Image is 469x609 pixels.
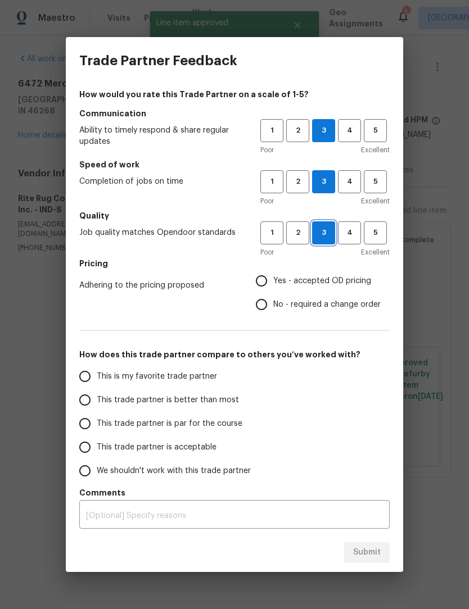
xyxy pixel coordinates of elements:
[338,170,361,193] button: 4
[312,170,335,193] button: 3
[364,170,387,193] button: 5
[97,465,251,477] span: We shouldn't work with this trade partner
[79,108,390,119] h5: Communication
[97,394,239,406] span: This trade partner is better than most
[97,442,217,453] span: This trade partner is acceptable
[339,175,360,188] span: 4
[79,349,390,360] h5: How does this trade partner compare to others you’ve worked with?
[286,170,309,193] button: 2
[338,119,361,142] button: 4
[361,144,390,156] span: Excellent
[364,221,387,244] button: 5
[97,418,242,430] span: This trade partner is par for the course
[256,269,390,316] div: Pricing
[312,119,335,142] button: 3
[365,226,386,239] span: 5
[79,258,390,269] h5: Pricing
[313,175,335,188] span: 3
[286,119,309,142] button: 2
[313,124,335,137] span: 3
[339,226,360,239] span: 4
[312,221,335,244] button: 3
[79,53,237,69] h3: Trade Partner Feedback
[79,89,390,100] h4: How would you rate this Trade Partner on a scale of 1-5?
[260,144,274,156] span: Poor
[287,226,308,239] span: 2
[261,175,282,188] span: 1
[79,210,390,221] h5: Quality
[79,227,242,238] span: Job quality matches Opendoor standards
[260,170,283,193] button: 1
[79,365,390,483] div: How does this trade partner compare to others you’ve worked with?
[286,221,309,244] button: 2
[79,487,390,498] h5: Comments
[273,299,381,311] span: No - required a change order
[260,119,283,142] button: 1
[79,125,242,147] span: Ability to timely respond & share regular updates
[97,371,217,383] span: This is my favorite trade partner
[365,124,386,137] span: 5
[260,247,274,258] span: Poor
[361,196,390,207] span: Excellent
[273,275,371,287] span: Yes - accepted OD pricing
[79,159,390,170] h5: Speed of work
[261,124,282,137] span: 1
[287,175,308,188] span: 2
[79,176,242,187] span: Completion of jobs on time
[287,124,308,137] span: 2
[260,221,283,244] button: 1
[364,119,387,142] button: 5
[361,247,390,258] span: Excellent
[339,124,360,137] span: 4
[313,226,335,239] span: 3
[338,221,361,244] button: 4
[365,175,386,188] span: 5
[79,280,238,291] span: Adhering to the pricing proposed
[260,196,274,207] span: Poor
[261,226,282,239] span: 1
